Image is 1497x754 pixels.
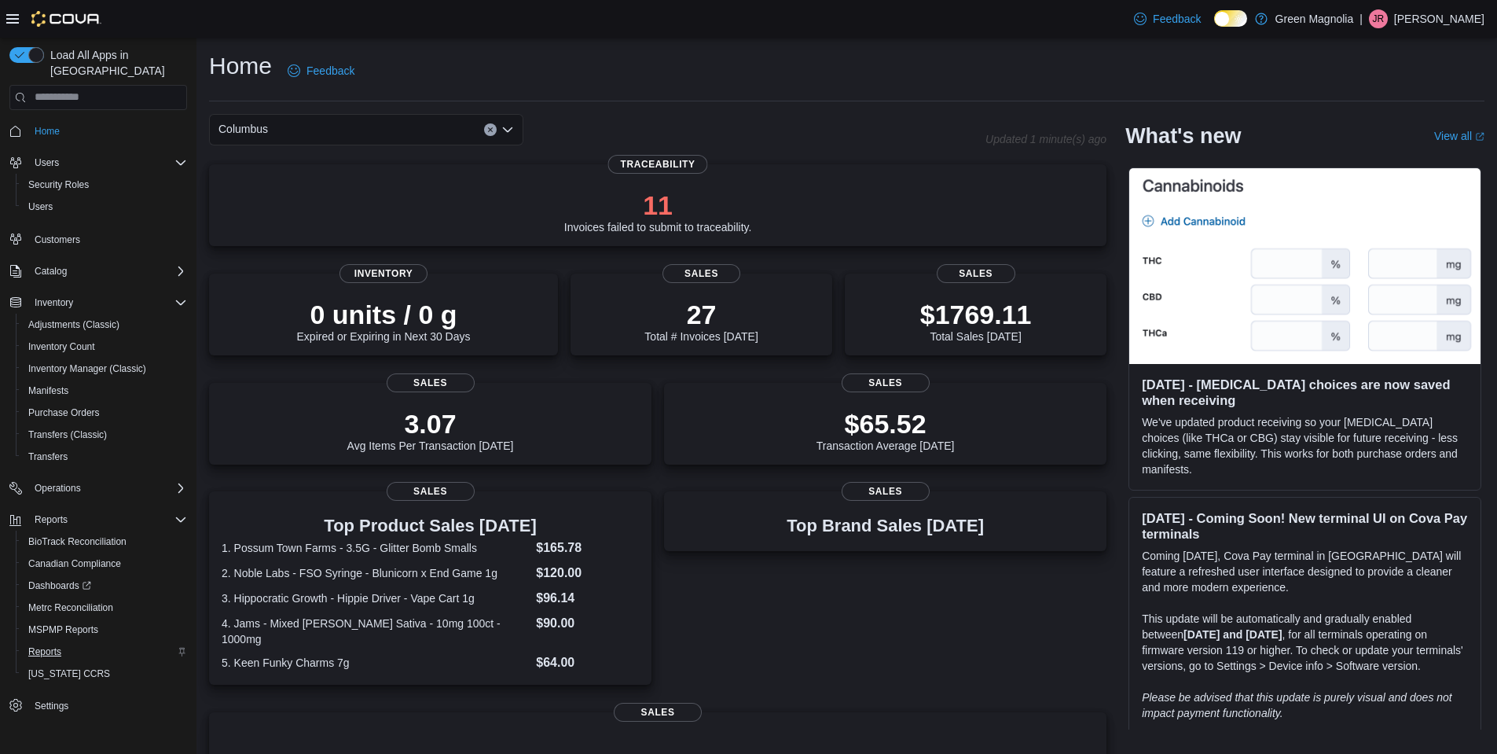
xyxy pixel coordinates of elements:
[22,403,187,422] span: Purchase Orders
[28,122,66,141] a: Home
[22,554,187,573] span: Canadian Compliance
[28,362,146,375] span: Inventory Manager (Classic)
[22,359,152,378] a: Inventory Manager (Classic)
[3,292,193,314] button: Inventory
[608,155,708,174] span: Traceability
[3,509,193,531] button: Reports
[644,299,758,330] p: 27
[22,598,119,617] a: Metrc Reconciliation
[920,299,1032,330] p: $1769.11
[16,641,193,663] button: Reports
[22,664,187,683] span: Washington CCRS
[22,175,95,194] a: Security Roles
[16,314,193,336] button: Adjustments (Classic)
[842,373,930,392] span: Sales
[22,532,187,551] span: BioTrack Reconciliation
[22,197,59,216] a: Users
[3,477,193,499] button: Operations
[35,156,59,169] span: Users
[22,447,74,466] a: Transfers
[22,425,187,444] span: Transfers (Classic)
[1394,9,1484,28] p: [PERSON_NAME]
[28,153,187,172] span: Users
[22,425,113,444] a: Transfers (Classic)
[35,482,81,495] span: Operations
[222,540,530,556] dt: 1. Possum Town Farms - 3.5G - Glitter Bomb Smalls
[536,589,639,608] dd: $96.14
[22,576,187,595] span: Dashboards
[22,315,187,334] span: Adjustments (Classic)
[22,642,68,661] a: Reports
[339,264,427,283] span: Inventory
[16,174,193,196] button: Security Roles
[28,229,187,248] span: Customers
[16,336,193,358] button: Inventory Count
[22,664,116,683] a: [US_STATE] CCRS
[1125,123,1241,149] h2: What's new
[28,579,91,592] span: Dashboards
[28,230,86,249] a: Customers
[222,616,530,647] dt: 4. Jams - Mixed [PERSON_NAME] Sativa - 10mg 100ct - 1000mg
[22,620,187,639] span: MSPMP Reports
[1183,628,1282,641] strong: [DATE] and [DATE]
[28,479,87,498] button: Operations
[1373,9,1385,28] span: JR
[22,532,133,551] a: BioTrack Reconciliation
[16,446,193,468] button: Transfers
[35,296,73,309] span: Inventory
[842,482,930,501] span: Sales
[16,575,193,597] a: Dashboards
[387,373,475,392] span: Sales
[222,590,530,606] dt: 3. Hippocratic Growth - Hippie Driver - Vape Cart 1g
[35,700,68,712] span: Settings
[22,554,127,573] a: Canadian Compliance
[28,623,98,636] span: MSPMP Reports
[28,668,110,680] span: [US_STATE] CCRS
[28,293,187,312] span: Inventory
[1142,510,1468,542] h3: [DATE] - Coming Soon! New terminal UI on Cova Pay terminals
[281,55,361,86] a: Feedback
[22,337,101,356] a: Inventory Count
[3,152,193,174] button: Users
[16,663,193,685] button: [US_STATE] CCRS
[31,11,101,27] img: Cova
[387,482,475,501] span: Sales
[28,406,100,419] span: Purchase Orders
[297,299,471,343] div: Expired or Expiring in Next 30 Days
[28,262,187,281] span: Catalog
[536,653,639,672] dd: $64.00
[22,576,97,595] a: Dashboards
[1214,27,1215,28] span: Dark Mode
[28,510,74,529] button: Reports
[3,120,193,142] button: Home
[937,264,1015,283] span: Sales
[218,120,268,138] span: Columbus
[28,384,68,397] span: Manifests
[28,428,107,441] span: Transfers (Classic)
[347,408,514,452] div: Avg Items Per Transaction [DATE]
[16,196,193,218] button: Users
[28,121,187,141] span: Home
[536,564,639,583] dd: $120.00
[28,262,73,281] button: Catalog
[22,197,187,216] span: Users
[16,553,193,575] button: Canadian Compliance
[22,359,187,378] span: Inventory Manager (Classic)
[16,380,193,402] button: Manifests
[297,299,471,330] p: 0 units / 0 g
[1275,9,1354,28] p: Green Magnolia
[44,47,187,79] span: Load All Apps in [GEOGRAPHIC_DATA]
[222,565,530,581] dt: 2. Noble Labs - FSO Syringe - Blunicorn x End Game 1g
[28,696,187,715] span: Settings
[222,655,530,671] dt: 5. Keen Funky Charms 7g
[28,178,89,191] span: Security Roles
[35,234,80,246] span: Customers
[22,403,106,422] a: Purchase Orders
[920,299,1032,343] div: Total Sales [DATE]
[614,703,702,722] span: Sales
[1142,414,1468,477] p: We've updated product receiving so your [MEDICAL_DATA] choices (like THCa or CBG) stay visible fo...
[28,510,187,529] span: Reports
[16,531,193,553] button: BioTrack Reconciliation
[22,381,187,400] span: Manifests
[16,597,193,619] button: Metrc Reconciliation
